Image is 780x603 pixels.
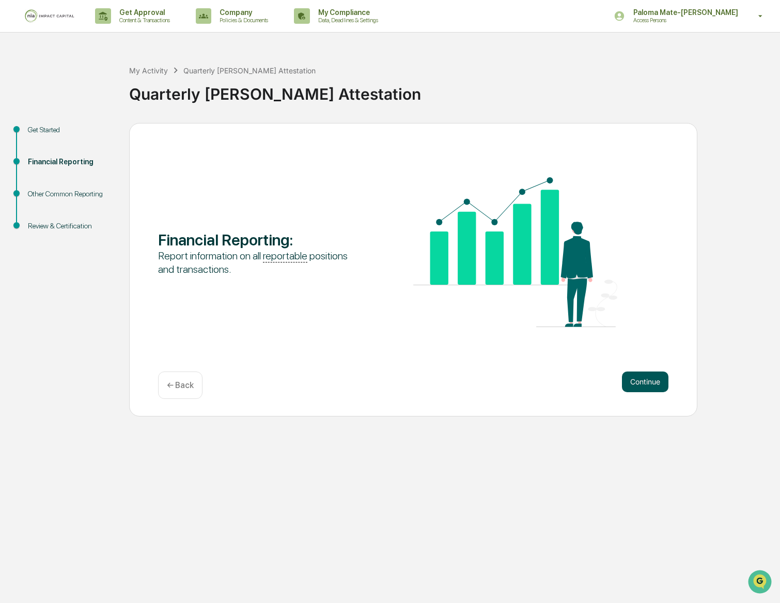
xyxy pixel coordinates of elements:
[211,17,273,24] p: Policies & Documents
[183,66,316,75] div: Quarterly [PERSON_NAME] Attestation
[310,17,383,24] p: Data, Deadlines & Settings
[413,177,617,327] img: Financial Reporting
[21,150,65,160] span: Data Lookup
[111,17,175,24] p: Content & Transactions
[129,76,775,103] div: Quarterly [PERSON_NAME] Attestation
[310,8,383,17] p: My Compliance
[622,372,668,392] button: Continue
[263,250,307,262] u: reportable
[625,8,743,17] p: Paloma Mate-[PERSON_NAME]
[167,380,194,390] p: ← Back
[71,126,132,145] a: 🗄️Attestations
[25,9,74,23] img: logo
[28,125,113,135] div: Get Started
[211,8,273,17] p: Company
[10,151,19,159] div: 🔎
[28,221,113,231] div: Review & Certification
[625,17,726,24] p: Access Persons
[747,569,775,597] iframe: Open customer support
[21,130,67,141] span: Preclearance
[28,189,113,199] div: Other Common Reporting
[158,249,362,276] div: Report information on all positions and transactions.
[176,82,188,95] button: Start new chat
[85,130,128,141] span: Attestations
[6,126,71,145] a: 🖐️Preclearance
[10,131,19,140] div: 🖐️
[73,175,125,183] a: Powered byPylon
[6,146,69,164] a: 🔎Data Lookup
[158,230,362,249] div: Financial Reporting :
[103,175,125,183] span: Pylon
[35,79,169,89] div: Start new chat
[129,66,168,75] div: My Activity
[75,131,83,140] div: 🗄️
[28,157,113,167] div: Financial Reporting
[35,89,131,98] div: We're available if you need us!
[10,79,29,98] img: 1746055101610-c473b297-6a78-478c-a979-82029cc54cd1
[10,22,188,38] p: How can we help?
[111,8,175,17] p: Get Approval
